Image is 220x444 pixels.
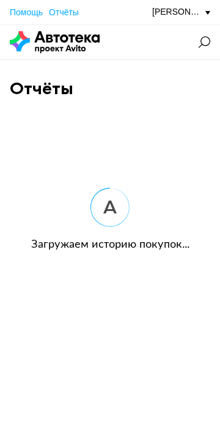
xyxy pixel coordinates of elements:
[10,239,210,250] div: Загружаем историю покупок...
[49,7,79,17] span: Отчёты
[152,6,210,18] div: [PERSON_NAME][EMAIL_ADDRESS][DOMAIN_NAME]
[10,7,43,17] span: Помощь
[10,6,43,18] a: Помощь
[10,78,210,99] div: Отчёты
[49,6,79,18] a: Отчёты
